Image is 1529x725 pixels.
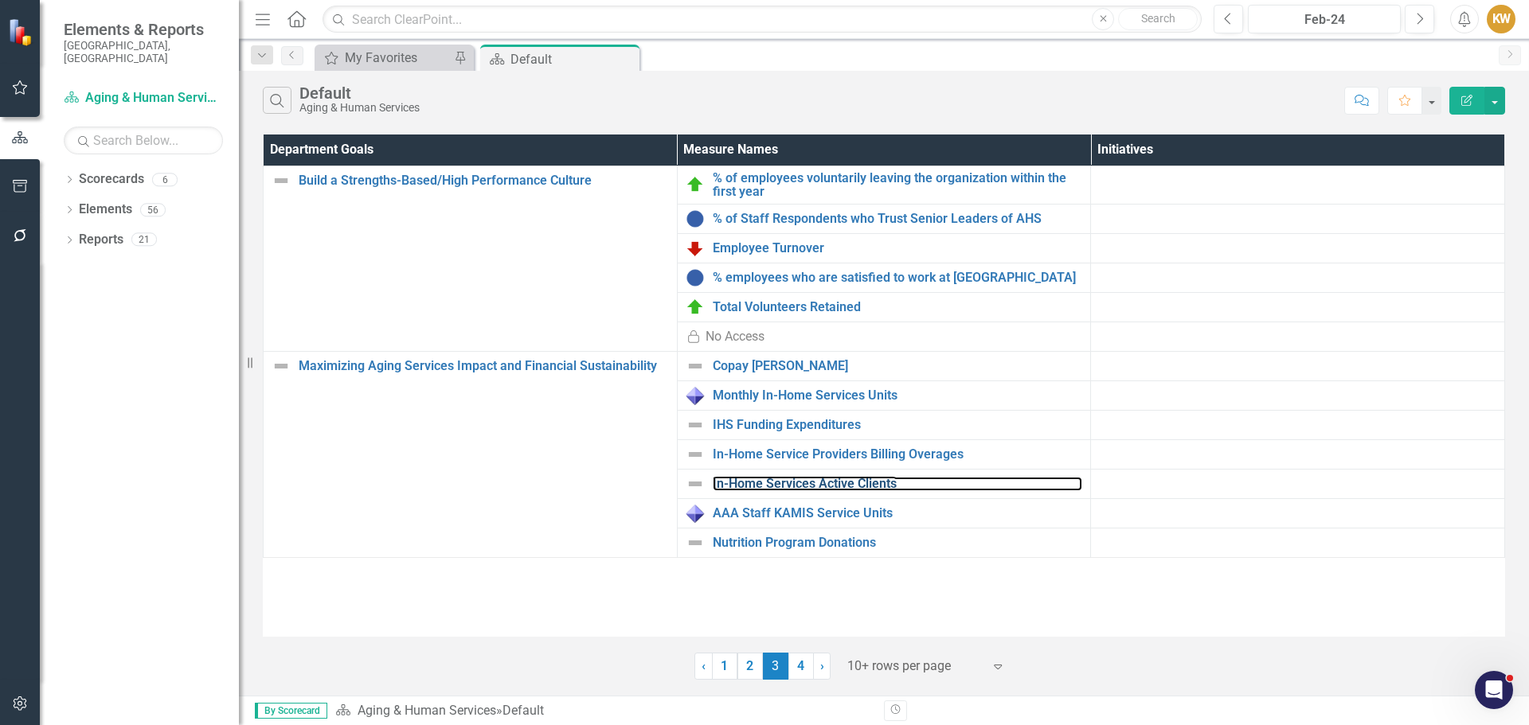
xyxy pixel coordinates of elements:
[64,89,223,107] a: Aging & Human Services
[323,6,1202,33] input: Search ClearPoint...
[677,205,1091,234] td: Double-Click to Edit Right Click for Context Menu
[677,263,1091,293] td: Double-Click to Edit Right Click for Context Menu
[686,209,705,228] img: No Information
[677,499,1091,528] td: Double-Click to Edit Right Click for Context Menu
[1118,8,1198,30] button: Search
[152,173,178,186] div: 6
[706,328,764,346] div: No Access
[1248,5,1401,33] button: Feb-24
[264,166,678,351] td: Double-Click to Edit Right Click for Context Menu
[677,470,1091,499] td: Double-Click to Edit Right Click for Context Menu
[686,533,705,552] img: Not Defined
[79,201,132,219] a: Elements
[64,20,223,39] span: Elements & Reports
[64,127,223,154] input: Search Below...
[1141,12,1175,25] span: Search
[686,268,705,287] img: No Information
[713,300,1083,314] a: Total Volunteers Retained
[713,506,1083,520] a: AAA Staff KAMIS Service Units
[358,703,496,718] a: Aging & Human Services
[677,440,1091,470] td: Double-Click to Edit Right Click for Context Menu
[335,702,872,720] div: »
[140,203,166,216] div: 56
[713,171,1083,199] a: % of employees voluntarily leaving the organization within the first year
[677,411,1091,440] td: Double-Click to Edit Right Click for Context Menu
[713,212,1083,226] a: % of Staff Respondents who Trust Senior Leaders of AHS
[131,233,157,247] div: 21
[712,653,737,680] a: 1
[686,386,705,405] img: Data Only
[677,234,1091,263] td: Double-Click to Edit Right Click for Context Menu
[788,653,814,680] a: 4
[64,39,223,65] small: [GEOGRAPHIC_DATA], [GEOGRAPHIC_DATA]
[1487,5,1515,33] button: KW
[502,703,544,718] div: Default
[255,703,327,719] span: By Scorecard
[79,231,123,249] a: Reports
[1253,10,1395,29] div: Feb-24
[713,447,1083,462] a: In-Home Service Providers Billing Overages
[686,474,705,493] img: Not Defined
[686,175,705,194] img: On Target
[713,359,1083,373] a: Copay [PERSON_NAME]
[272,357,291,376] img: Not Defined
[686,239,705,258] img: Below Plan
[299,102,420,114] div: Aging & Human Services
[686,504,705,523] img: Data Only
[820,658,824,673] span: ›
[677,381,1091,411] td: Double-Click to Edit Right Click for Context Menu
[686,357,705,376] img: Not Defined
[702,658,706,673] span: ‹
[272,171,291,190] img: Not Defined
[713,271,1083,285] a: % employees who are satisfied to work at [GEOGRAPHIC_DATA]
[299,359,669,373] a: Maximizing Aging Services Impact and Financial Sustainability
[713,418,1083,432] a: IHS Funding Expenditures
[510,49,635,69] div: Default
[299,84,420,102] div: Default
[1475,671,1513,709] iframe: Intercom live chat
[737,653,763,680] a: 2
[264,352,678,558] td: Double-Click to Edit Right Click for Context Menu
[713,477,1083,491] a: In-Home Services Active Clients
[677,293,1091,322] td: Double-Click to Edit Right Click for Context Menu
[79,170,144,189] a: Scorecards
[677,528,1091,558] td: Double-Click to Edit Right Click for Context Menu
[8,18,36,46] img: ClearPoint Strategy
[713,241,1083,255] a: Employee Turnover
[677,352,1091,381] td: Double-Click to Edit Right Click for Context Menu
[713,388,1083,403] a: Monthly In-Home Services Units
[686,415,705,435] img: Not Defined
[713,536,1083,550] a: Nutrition Program Donations
[763,653,788,680] span: 3
[686,298,705,317] img: On Target
[677,166,1091,204] td: Double-Click to Edit Right Click for Context Menu
[345,48,450,68] div: My Favorites
[686,445,705,464] img: Not Defined
[299,173,669,188] a: Build a Strengths-Based/High Performance Culture
[319,48,450,68] a: My Favorites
